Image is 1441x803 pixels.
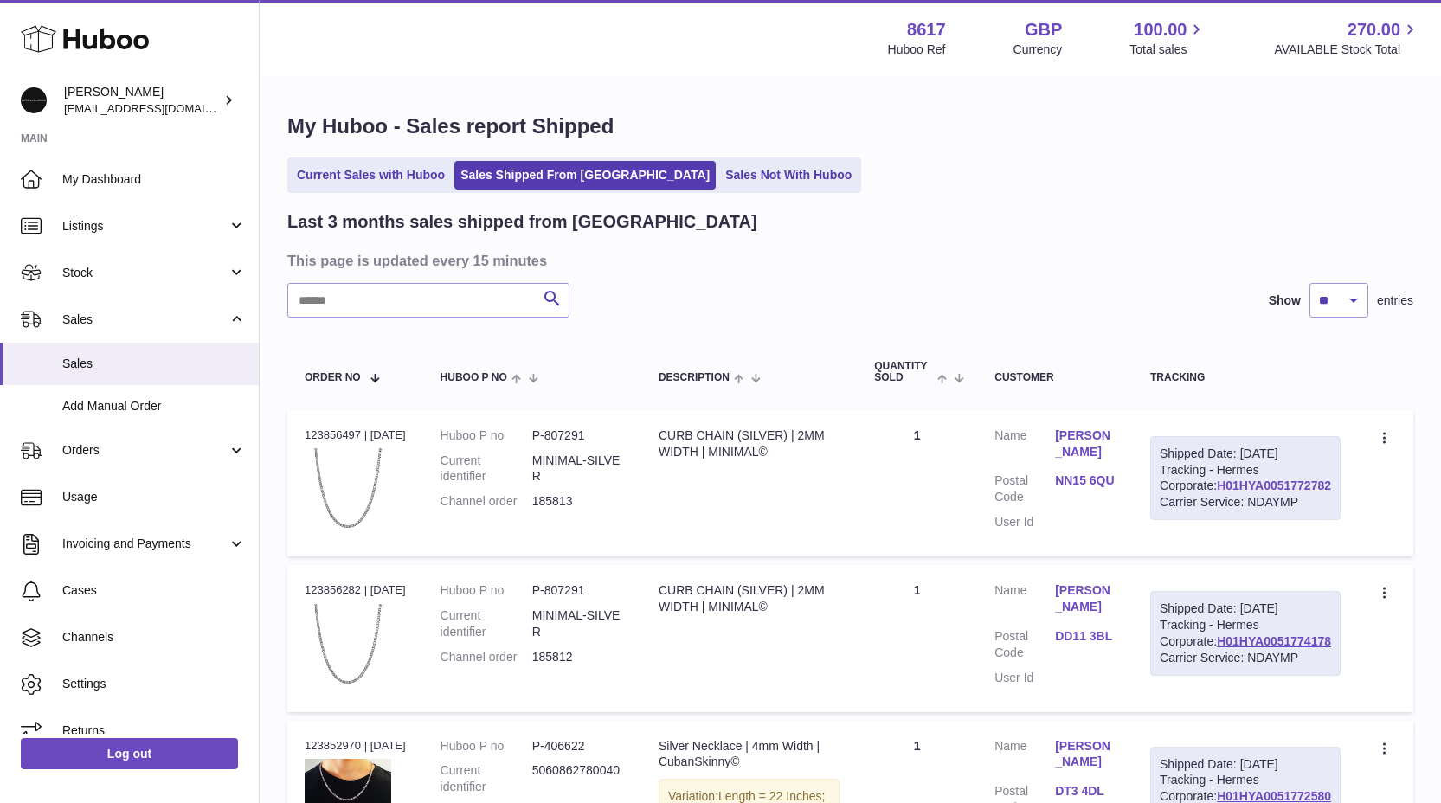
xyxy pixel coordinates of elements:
[1055,738,1116,771] a: [PERSON_NAME]
[1013,42,1063,58] div: Currency
[64,101,254,115] span: [EMAIL_ADDRESS][DOMAIN_NAME]
[994,670,1055,686] dt: User Id
[64,84,220,117] div: [PERSON_NAME]
[62,536,228,552] span: Invoicing and Payments
[1150,372,1341,383] div: Tracking
[62,442,228,459] span: Orders
[62,171,246,188] span: My Dashboard
[1377,292,1413,309] span: entries
[1160,601,1331,617] div: Shipped Date: [DATE]
[62,582,246,599] span: Cases
[1160,494,1331,511] div: Carrier Service: NDAYMP
[659,427,840,460] div: CURB CHAIN (SILVER) | 2MM WIDTH | MINIMAL©
[305,372,361,383] span: Order No
[62,676,246,692] span: Settings
[305,604,391,691] img: IMG_2101.jpg.jpg
[441,493,532,510] dt: Channel order
[1160,650,1331,666] div: Carrier Service: NDAYMP
[305,582,406,598] div: 123856282 | [DATE]
[305,738,406,754] div: 123852970 | [DATE]
[62,629,246,646] span: Channels
[1217,789,1331,803] a: H01HYA0051772580
[1055,427,1116,460] a: [PERSON_NAME]
[62,398,246,414] span: Add Manual Order
[1217,634,1331,648] a: H01HYA0051774178
[1160,756,1331,773] div: Shipped Date: [DATE]
[21,738,238,769] a: Log out
[62,265,228,281] span: Stock
[62,723,246,739] span: Returns
[532,453,624,485] dd: MINIMAL-SILVER
[532,649,624,665] dd: 185812
[1129,42,1206,58] span: Total sales
[532,762,624,795] dd: 5060862780040
[291,161,451,190] a: Current Sales with Huboo
[1348,18,1400,42] span: 270.00
[994,514,1055,530] dt: User Id
[1269,292,1301,309] label: Show
[305,427,406,443] div: 123856497 | [DATE]
[994,738,1055,775] dt: Name
[441,453,532,485] dt: Current identifier
[857,410,977,556] td: 1
[994,472,1055,505] dt: Postal Code
[21,87,47,113] img: hello@alfredco.com
[441,427,532,444] dt: Huboo P no
[1150,591,1341,676] div: Tracking - Hermes Corporate:
[874,361,933,383] span: Quantity Sold
[659,738,840,771] div: Silver Necklace | 4mm Width | CubanSkinny©
[718,789,825,803] span: Length = 22 Inches;
[857,565,977,711] td: 1
[287,251,1409,270] h3: This page is updated every 15 minutes
[1160,446,1331,462] div: Shipped Date: [DATE]
[1134,18,1187,42] span: 100.00
[441,372,507,383] span: Huboo P no
[1055,628,1116,645] a: DD11 3BL
[532,582,624,599] dd: P-807291
[1274,42,1420,58] span: AVAILABLE Stock Total
[994,427,1055,465] dt: Name
[1217,479,1331,492] a: H01HYA0051772782
[287,112,1413,140] h1: My Huboo - Sales report Shipped
[287,210,757,234] h2: Last 3 months sales shipped from [GEOGRAPHIC_DATA]
[532,493,624,510] dd: 185813
[62,218,228,234] span: Listings
[532,738,624,755] dd: P-406622
[1025,18,1062,42] strong: GBP
[441,738,532,755] dt: Huboo P no
[1129,18,1206,58] a: 100.00 Total sales
[532,427,624,444] dd: P-807291
[441,607,532,640] dt: Current identifier
[1055,472,1116,489] a: NN15 6QU
[62,312,228,328] span: Sales
[62,489,246,505] span: Usage
[1150,436,1341,521] div: Tracking - Hermes Corporate:
[441,649,532,665] dt: Channel order
[441,762,532,795] dt: Current identifier
[1274,18,1420,58] a: 270.00 AVAILABLE Stock Total
[1055,582,1116,615] a: [PERSON_NAME]
[659,582,840,615] div: CURB CHAIN (SILVER) | 2MM WIDTH | MINIMAL©
[719,161,858,190] a: Sales Not With Huboo
[907,18,946,42] strong: 8617
[532,607,624,640] dd: MINIMAL-SILVER
[888,42,946,58] div: Huboo Ref
[305,448,391,535] img: IMG_2101.jpg.jpg
[1055,783,1116,800] a: DT3 4DL
[994,372,1116,383] div: Customer
[454,161,716,190] a: Sales Shipped From [GEOGRAPHIC_DATA]
[994,628,1055,661] dt: Postal Code
[659,372,730,383] span: Description
[441,582,532,599] dt: Huboo P no
[994,582,1055,620] dt: Name
[62,356,246,372] span: Sales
